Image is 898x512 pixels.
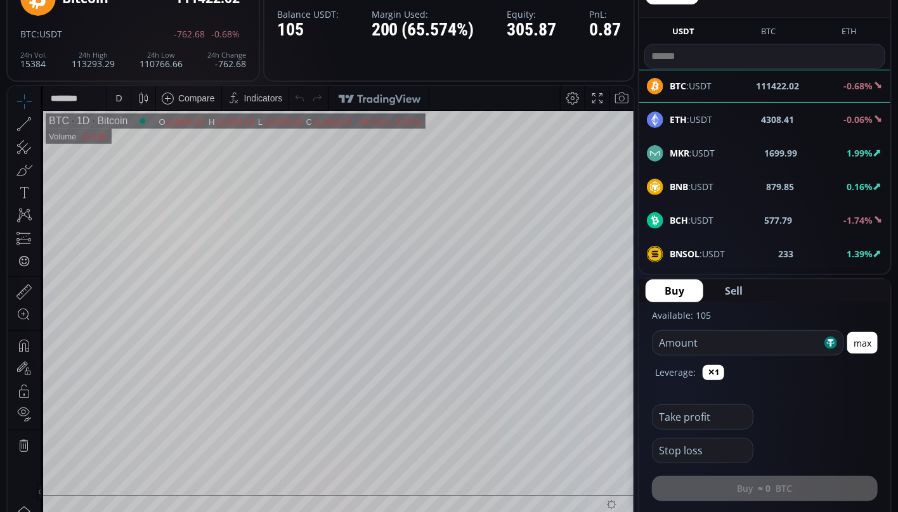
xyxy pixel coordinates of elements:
div: 1d [143,434,153,444]
span: :USDT [670,247,725,260]
b: -1.74% [843,214,873,226]
div: 15384 [20,51,47,68]
span: :USDT [670,146,715,160]
div: 113293.29 [207,31,246,41]
button: BTC [756,25,781,41]
b: 1699.99 [764,146,797,160]
div: 1D [62,29,82,41]
div: 110766.66 [256,31,294,41]
div: 0.87 [589,20,621,40]
label: PnL: [589,10,621,19]
b: BNSOL [670,248,700,260]
label: Equity: [507,10,556,19]
div: 24h Vol. [20,51,47,59]
b: 577.79 [765,214,793,227]
button: 23:26:16 (UTC) [478,427,547,451]
div: 305.87 [507,20,556,40]
span: Buy [665,283,684,298]
span: -0.68% [211,29,240,39]
div: Compare [171,7,207,17]
div: 15.18K [74,46,100,55]
div: 200 (65.574%) [372,20,474,40]
div: Toggle Log Scale [577,427,598,451]
div: 3m [82,434,94,444]
div: 112065.23 [159,31,197,41]
label: Margin Used: [372,10,474,19]
div: 1y [64,434,74,444]
button: Sell [706,279,762,302]
div: Bitcoin [82,29,120,41]
div: Hide Drawings Toolbar [29,397,35,414]
div: 24h Change [207,51,246,59]
div: L [251,31,256,41]
div: O [151,31,158,41]
div: C [299,31,305,41]
div: H [201,31,207,41]
div: Market open [129,29,141,41]
div: log [582,434,594,444]
div: −643.20 (−0.57%) [348,31,413,41]
b: -0.06% [843,113,873,125]
button: USDT [667,25,700,41]
span: Sell [725,283,743,298]
div:  [11,169,22,181]
b: BNB [670,181,688,193]
label: Leverage: [655,366,696,379]
div: Go to [170,427,190,451]
b: 879.85 [766,180,794,193]
span: :USDT [37,28,62,40]
div: Volume [41,46,68,55]
button: ✕1 [703,365,724,380]
div: D [108,7,114,17]
b: 1.39% [847,248,873,260]
b: 233 [778,247,793,260]
span: :USDT [670,214,713,227]
div: -762.68 [207,51,246,68]
div: 110766.66 [140,51,183,68]
div: 113293.29 [72,51,115,68]
div: BTC [41,29,62,41]
div: 24h Low [140,51,183,59]
button: max [847,332,878,354]
div: 1m [103,434,115,444]
button: ETH [837,25,862,41]
div: 24h High [72,51,115,59]
b: ETH [670,113,687,125]
span: :USDT [670,180,713,193]
div: Toggle Auto Scale [598,427,624,451]
div: auto [602,434,620,444]
div: 5y [46,434,55,444]
b: 4308.41 [762,113,795,126]
span: -762.68 [174,29,205,39]
b: 0.16% [847,181,873,193]
div: 105 [277,20,339,40]
div: 5d [125,434,135,444]
b: 1.99% [847,147,873,159]
div: Indicators [237,7,275,17]
label: Available: 105 [652,309,711,321]
span: :USDT [670,113,712,126]
b: BCH [670,214,688,226]
button: Buy [646,279,703,302]
span: BTC [20,28,37,40]
span: 23:26:16 (UTC) [482,434,543,444]
div: 111422.03 [305,31,344,41]
label: Balance USDT: [277,10,339,19]
b: MKR [670,147,689,159]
